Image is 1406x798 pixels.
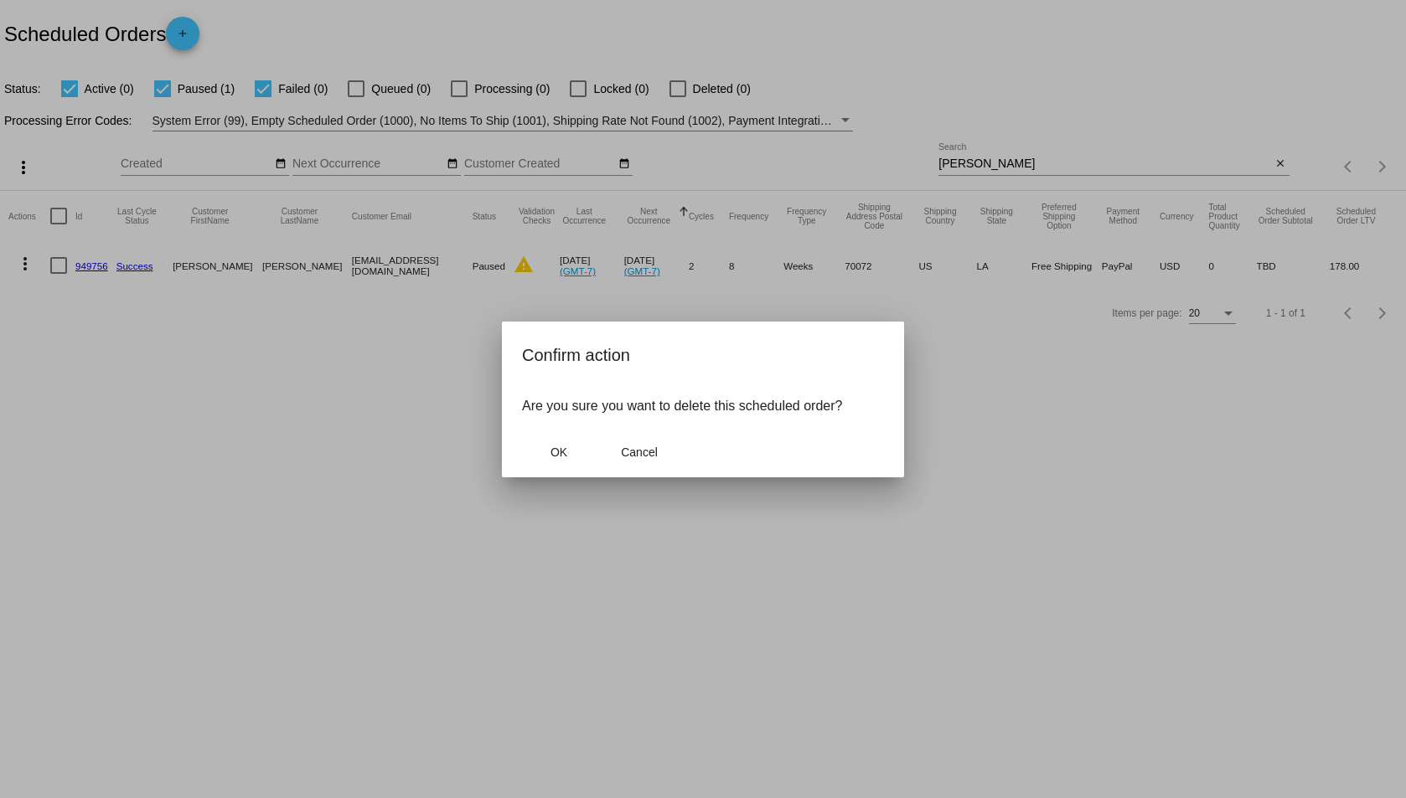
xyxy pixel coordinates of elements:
[621,445,658,459] span: Cancel
[602,437,676,467] button: Close dialog
[551,445,567,459] span: OK
[522,437,596,467] button: Close dialog
[522,342,884,368] h2: Confirm action
[522,399,884,414] p: Are you sure you want to delete this scheduled order?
